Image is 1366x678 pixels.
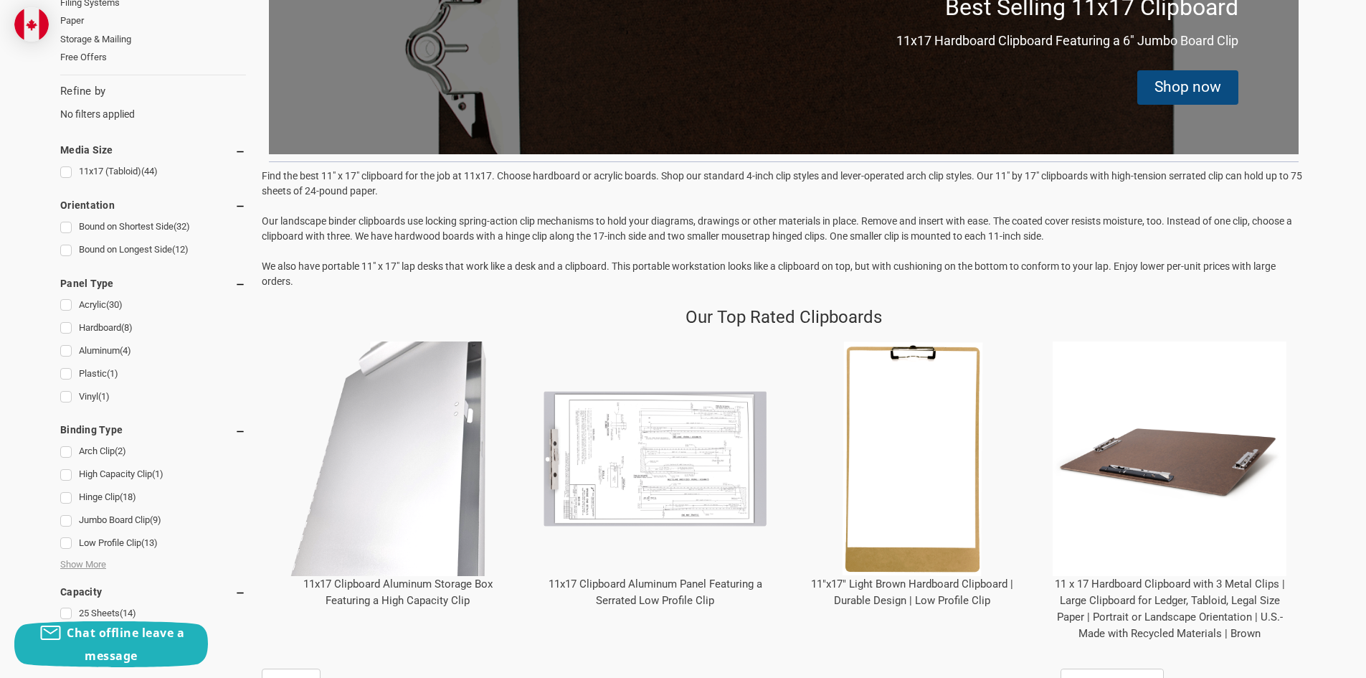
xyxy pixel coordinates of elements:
div: Shop now [1154,76,1221,99]
h5: Panel Type [60,275,246,292]
div: 11x17 Clipboard Aluminum Storage Box Featuring a High Capacity Clip [269,330,526,621]
a: Hardboard [60,319,246,338]
div: 11"x17" Light Brown Hardboard Clipboard | Durable Design | Low Profile Clip [784,330,1041,621]
a: 11"x17" Light Brown Hardboard Clipboard | Durable Design | Low Profile Clip [811,578,1013,607]
a: Low Profile Clip [60,534,246,553]
div: No filters applied [60,83,246,122]
img: 11 x 17 Hardboard Clipboard with 3 Metal Clips | Large Clipboard for Ledger, Tabloid, Legal Size ... [1053,342,1287,576]
span: We also have portable 11" x 17" lap desks that work like a desk and a clipboard. This portable wo... [262,260,1276,287]
img: 11"x17" Light Brown Hardboard Clipboard | Durable Design | Low Profile Clip [795,342,1030,576]
h5: Binding Type [60,421,246,438]
div: 11 x 17 Hardboard Clipboard with 3 Metal Clips | Large Clipboard for Ledger, Tabloid, Legal Size ... [1041,330,1299,654]
span: (18) [120,491,136,502]
a: Bound on Longest Side [60,240,246,260]
a: 11x17 (Tabloid) [60,162,246,182]
span: (32) [174,221,190,232]
a: Plastic [60,364,246,384]
a: 11x17 Clipboard Aluminum Panel Featuring a Serrated Low Profile Clip [549,578,762,607]
div: 11x17 Clipboard Aluminum Panel Featuring a Serrated Low Profile Clip [526,330,784,621]
p: Our Top Rated Clipboards [686,304,882,330]
span: (12) [172,244,189,255]
a: High Capacity Clip [60,465,246,484]
span: Chat offline leave a message [67,625,184,664]
a: Acrylic [60,296,246,315]
span: (4) [120,345,131,356]
span: (8) [121,322,133,333]
a: Arch Clip [60,442,246,461]
p: 11x17 Hardboard Clipboard Featuring a 6" Jumbo Board Clip [896,31,1238,50]
button: Chat offline leave a message [14,621,208,667]
span: (2) [115,446,126,456]
span: (1) [98,391,110,402]
a: Jumbo Board Clip [60,511,246,530]
a: 11x17 Clipboard Aluminum Storage Box Featuring a High Capacity Clip [303,578,493,607]
a: 25 Sheets [60,604,246,623]
a: Vinyl [60,387,246,407]
span: (44) [141,166,158,176]
a: Hinge Clip [60,488,246,507]
iframe: Google Customer Reviews [1248,639,1366,678]
a: Aluminum [60,342,246,361]
span: (14) [120,608,136,618]
span: (9) [150,514,161,525]
a: Storage & Mailing [60,30,246,49]
img: 11x17 Clipboard Aluminum Panel Featuring a Serrated Low Profile Clip [538,342,772,576]
h5: Refine by [60,83,246,100]
span: Find the best 11" x 17" clipboard for the job at 11x17. Choose hardboard or acrylic boards. Shop ... [262,170,1302,197]
span: (30) [106,299,123,310]
a: Bound on Shortest Side [60,217,246,237]
span: Our landscape binder clipboards use locking spring-action clip mechanisms to hold your diagrams, ... [262,215,1292,242]
img: duty and tax information for Canada [14,7,49,42]
div: Shop now [1137,70,1238,105]
span: Show More [60,557,106,572]
span: (1) [152,469,163,479]
h5: Capacity [60,583,246,601]
a: 11 x 17 Hardboard Clipboard with 3 Metal Clips | Large Clipboard for Ledger, Tabloid, Legal Size ... [1055,578,1285,640]
a: Free Offers [60,48,246,67]
a: Paper [60,11,246,30]
img: 11x17 Clipboard Aluminum Storage Box Featuring a High Capacity Clip [280,342,515,576]
h5: Media Size [60,141,246,159]
h5: Orientation [60,197,246,214]
span: (13) [141,537,158,548]
span: (1) [107,368,118,379]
